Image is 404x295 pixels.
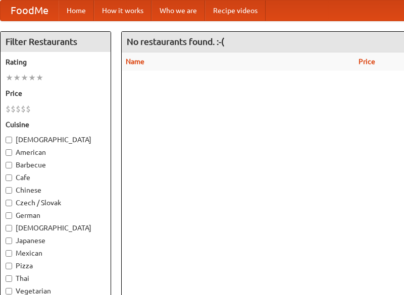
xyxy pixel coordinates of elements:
input: [DEMOGRAPHIC_DATA] [6,225,12,231]
h4: Filter Restaurants [1,32,111,52]
input: Czech / Slovak [6,200,12,206]
a: Home [59,1,94,21]
li: $ [21,103,26,114]
label: Pizza [6,261,106,271]
input: Japanese [6,238,12,244]
a: Who we are [151,1,205,21]
ng-pluralize: No restaurants found. :-( [127,37,224,46]
input: Pizza [6,263,12,269]
input: Chinese [6,187,12,194]
label: Cafe [6,172,106,183]
input: Cafe [6,174,12,181]
label: [DEMOGRAPHIC_DATA] [6,223,106,233]
input: German [6,212,12,219]
input: Thai [6,275,12,282]
li: ★ [21,72,28,83]
a: Price [359,57,375,66]
label: Mexican [6,248,106,258]
li: $ [6,103,11,114]
label: Japanese [6,235,106,246]
input: [DEMOGRAPHIC_DATA] [6,137,12,143]
label: American [6,147,106,157]
label: Barbecue [6,160,106,170]
h5: Cuisine [6,120,106,130]
li: ★ [13,72,21,83]
label: [DEMOGRAPHIC_DATA] [6,135,106,145]
h5: Price [6,88,106,98]
input: Barbecue [6,162,12,168]
a: How it works [94,1,151,21]
li: ★ [36,72,43,83]
li: ★ [28,72,36,83]
label: German [6,210,106,220]
li: $ [11,103,16,114]
label: Czech / Slovak [6,198,106,208]
li: ★ [6,72,13,83]
a: Recipe videos [205,1,266,21]
a: FoodMe [1,1,59,21]
h5: Rating [6,57,106,67]
li: $ [16,103,21,114]
input: Vegetarian [6,288,12,294]
input: Mexican [6,250,12,257]
li: $ [26,103,31,114]
a: Name [126,57,144,66]
label: Chinese [6,185,106,195]
label: Thai [6,273,106,283]
input: American [6,149,12,156]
